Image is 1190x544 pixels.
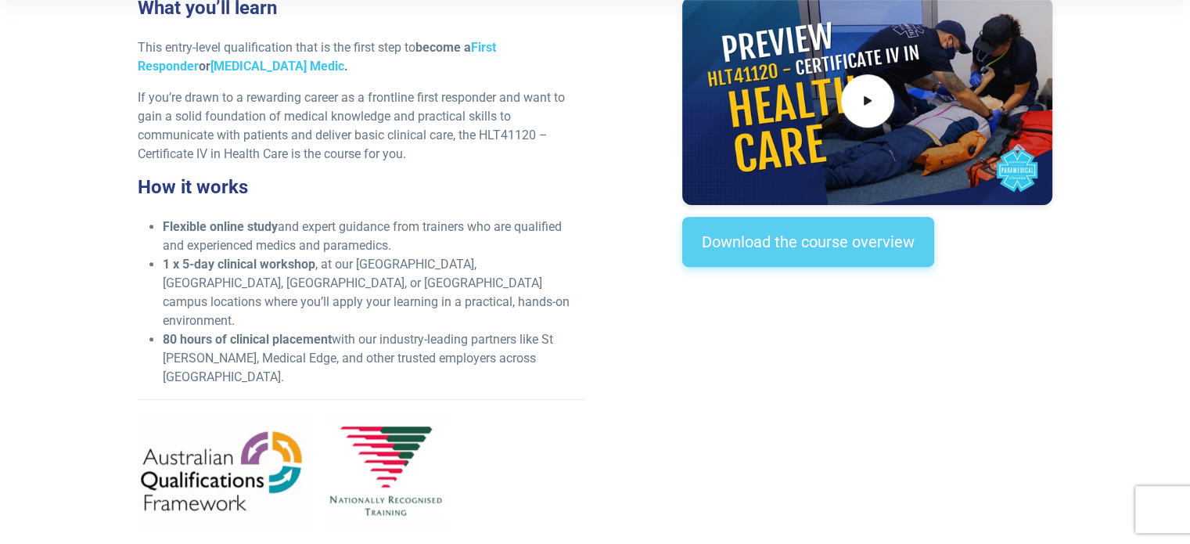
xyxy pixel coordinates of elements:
li: and expert guidance from trainers who are qualified and experienced medics and paramedics. [163,218,586,255]
iframe: EmbedSocial Universal Widget [682,298,1052,379]
strong: become a or . [138,40,496,74]
a: Download the course overview [682,217,934,267]
a: First Responder [138,40,496,74]
p: This entry-level qualification that is the first step to [138,38,586,76]
li: , at our [GEOGRAPHIC_DATA], [GEOGRAPHIC_DATA], [GEOGRAPHIC_DATA], or [GEOGRAPHIC_DATA] campus loc... [163,255,586,330]
a: [MEDICAL_DATA] Medic [210,59,344,74]
li: with our industry-leading partners like St [PERSON_NAME], Medical Edge, and other trusted employe... [163,330,586,387]
strong: 1 x 5-day clinical workshop [163,257,315,272]
strong: Flexible online study [163,219,278,234]
h3: How it works [138,176,586,199]
p: If you’re drawn to a rewarding career as a frontline first responder and want to gain a solid fou... [138,88,586,164]
strong: 80 hours of clinical placement [163,332,332,347]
